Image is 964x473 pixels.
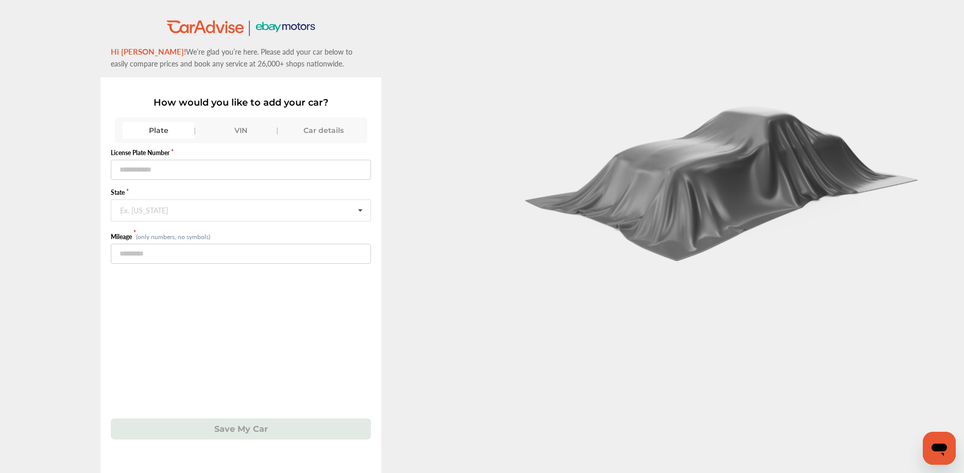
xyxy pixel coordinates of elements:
[111,148,371,157] label: License Plate Number
[205,122,277,139] div: VIN
[111,46,352,69] span: We’re glad you’re here. Please add your car below to easily compare prices and book any service a...
[111,46,186,57] span: Hi [PERSON_NAME]!
[287,122,360,139] div: Car details
[136,232,210,241] small: (only numbers, no symbols)
[120,206,168,212] div: Ex. [US_STATE]
[111,232,136,241] label: Mileage
[123,122,195,139] div: Plate
[111,188,371,197] label: State
[923,432,956,465] iframe: Button to launch messaging window
[111,97,371,108] p: How would you like to add your car?
[517,95,929,262] img: carCoverBlack.2823a3dccd746e18b3f8.png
